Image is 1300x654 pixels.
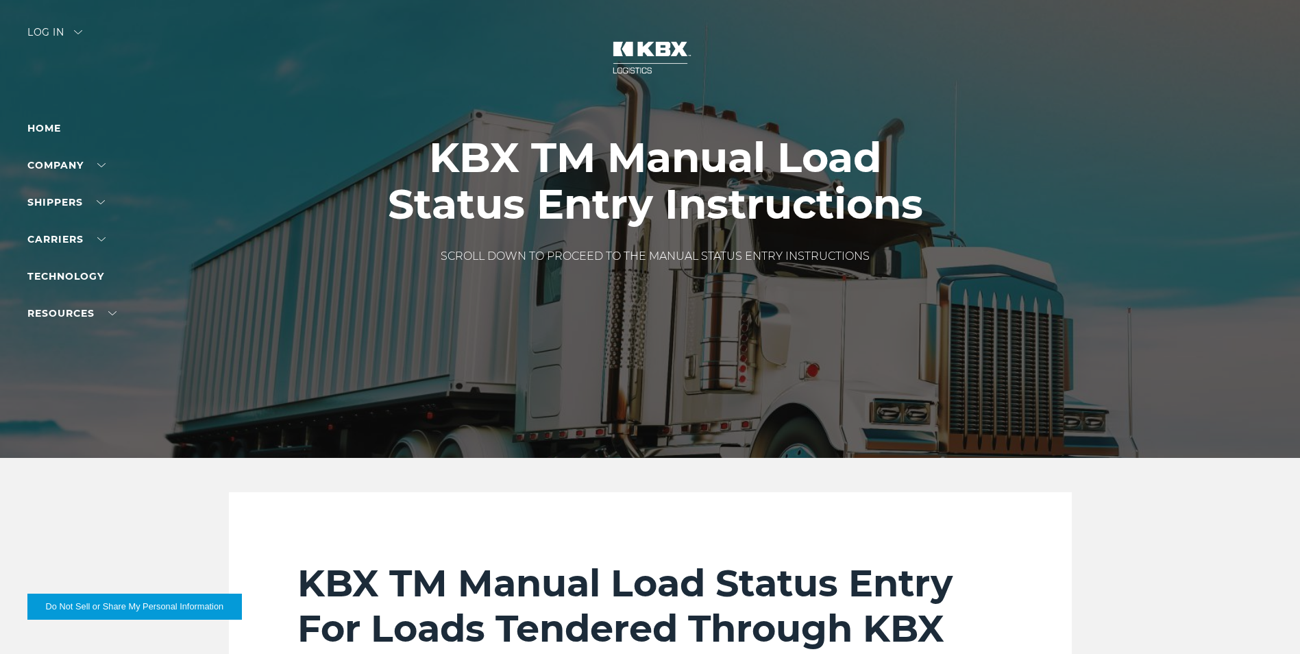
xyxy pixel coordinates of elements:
[27,307,116,319] a: RESOURCES
[27,594,242,620] button: Do Not Sell or Share My Personal Information
[27,27,82,47] div: Log in
[374,134,936,228] h1: KBX TM Manual Load Status Entry Instructions
[27,233,106,245] a: Carriers
[599,27,702,88] img: kbx logo
[27,159,106,171] a: Company
[27,196,105,208] a: SHIPPERS
[74,30,82,34] img: arrow
[374,248,936,265] p: SCROLL DOWN TO PROCEED TO THE MANUAL STATUS ENTRY INSTRUCTIONS
[27,122,61,134] a: Home
[27,270,104,282] a: Technology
